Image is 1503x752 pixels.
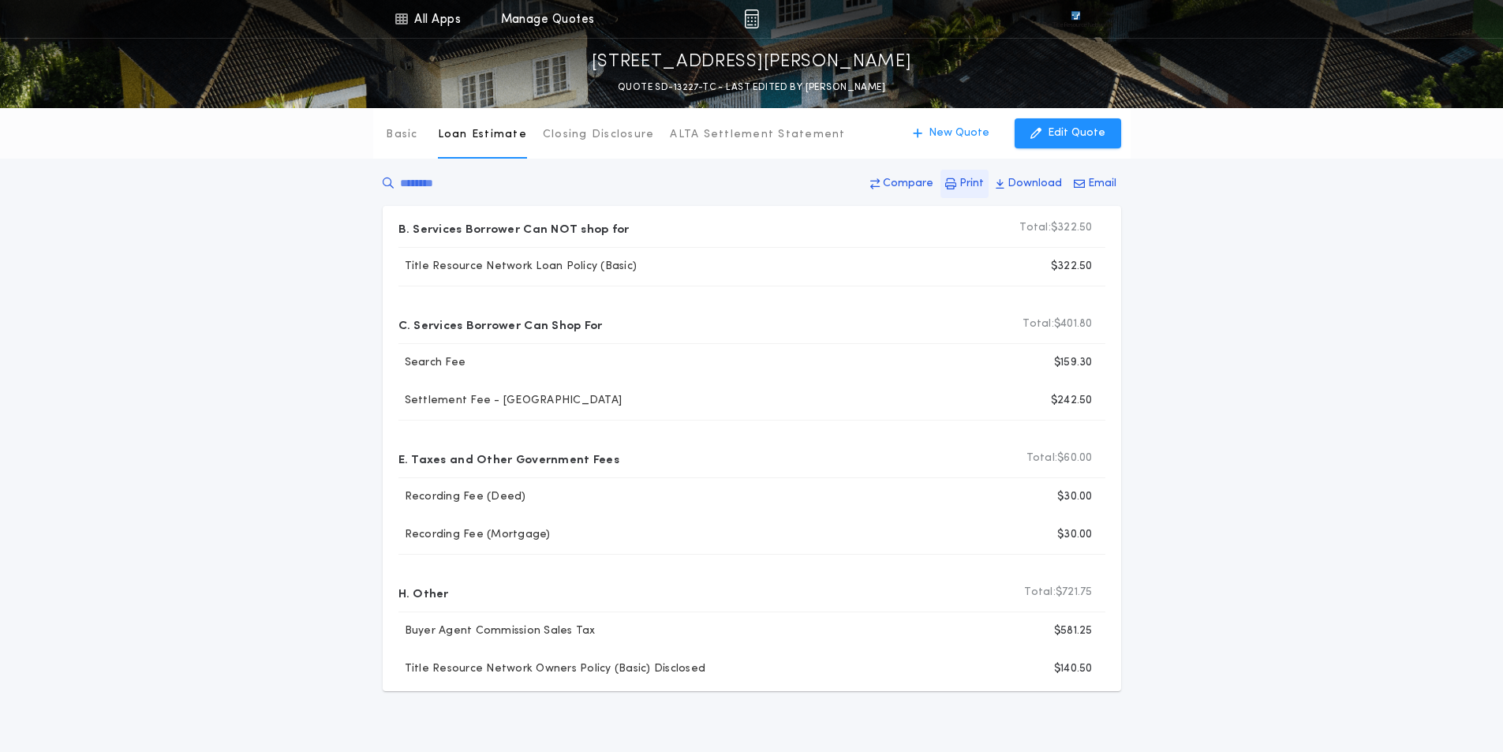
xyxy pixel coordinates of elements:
[1042,11,1109,27] img: vs-icon
[1088,176,1116,192] p: Email
[1015,118,1121,148] button: Edit Quote
[1019,220,1051,236] b: Total:
[1023,316,1092,332] p: $401.80
[398,259,637,275] p: Title Resource Network Loan Policy (Basic)
[1024,585,1092,600] p: $721.75
[991,170,1067,198] button: Download
[1026,451,1058,466] b: Total:
[1057,489,1093,505] p: $30.00
[398,661,706,677] p: Title Resource Network Owners Policy (Basic) Disclosed
[618,80,885,95] p: QUOTE SD-13227-TC - LAST EDITED BY [PERSON_NAME]
[1026,451,1093,466] p: $60.00
[398,446,619,471] p: E. Taxes and Other Government Fees
[929,125,989,141] p: New Quote
[897,118,1005,148] button: New Quote
[1054,661,1093,677] p: $140.50
[398,580,449,605] p: H. Other
[438,127,527,143] p: Loan Estimate
[1054,355,1093,371] p: $159.30
[670,127,845,143] p: ALTA Settlement Statement
[543,127,655,143] p: Closing Disclosure
[592,50,912,75] p: [STREET_ADDRESS][PERSON_NAME]
[398,623,596,639] p: Buyer Agent Commission Sales Tax
[744,9,759,28] img: img
[959,176,984,192] p: Print
[398,312,603,337] p: C. Services Borrower Can Shop For
[1024,585,1056,600] b: Total:
[866,170,938,198] button: Compare
[398,393,623,409] p: Settlement Fee - [GEOGRAPHIC_DATA]
[940,170,989,198] button: Print
[1008,176,1062,192] p: Download
[1069,170,1121,198] button: Email
[398,355,466,371] p: Search Fee
[398,215,630,241] p: B. Services Borrower Can NOT shop for
[1048,125,1105,141] p: Edit Quote
[1051,259,1093,275] p: $322.50
[398,527,551,543] p: Recording Fee (Mortgage)
[386,127,417,143] p: Basic
[1054,623,1093,639] p: $581.25
[1023,316,1054,332] b: Total:
[1051,393,1093,409] p: $242.50
[883,176,933,192] p: Compare
[398,489,526,505] p: Recording Fee (Deed)
[1057,527,1093,543] p: $30.00
[1019,220,1092,236] p: $322.50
